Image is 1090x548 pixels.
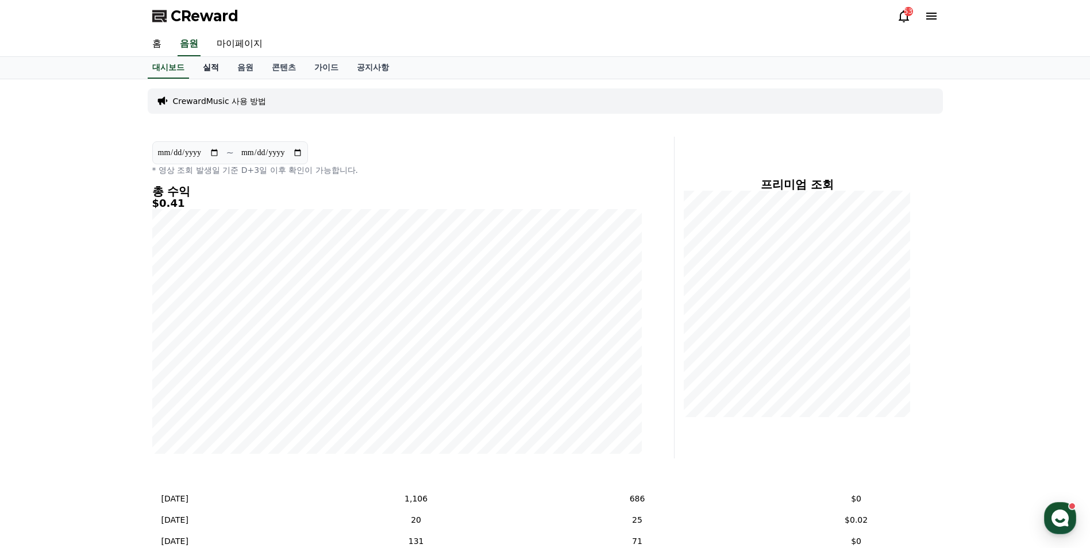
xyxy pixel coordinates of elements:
[3,364,76,393] a: 홈
[178,32,201,56] a: 음원
[194,57,228,79] a: 실적
[143,32,171,56] a: 홈
[178,381,191,391] span: 설정
[148,364,221,393] a: 설정
[171,7,238,25] span: CReward
[152,164,642,176] p: * 영상 조회 발생일 기준 D+3일 이후 확인이 가능합니다.
[332,488,500,510] td: 1,106
[263,57,305,79] a: 콘텐츠
[500,510,774,531] td: 25
[161,514,188,526] p: [DATE]
[161,535,188,547] p: [DATE]
[173,95,267,107] a: CrewardMusic 사용 방법
[207,32,272,56] a: 마이페이지
[161,493,188,505] p: [DATE]
[904,7,913,16] div: 53
[305,57,348,79] a: 가이드
[228,57,263,79] a: 음원
[152,185,642,198] h4: 총 수익
[775,510,938,531] td: $0.02
[76,364,148,393] a: 대화
[684,178,911,191] h4: 프리미엄 조회
[348,57,398,79] a: 공지사항
[897,9,911,23] a: 53
[775,488,938,510] td: $0
[500,488,774,510] td: 686
[152,198,642,209] h5: $0.41
[152,7,238,25] a: CReward
[148,57,189,79] a: 대시보드
[332,510,500,531] td: 20
[36,381,43,391] span: 홈
[226,146,234,160] p: ~
[105,382,119,391] span: 대화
